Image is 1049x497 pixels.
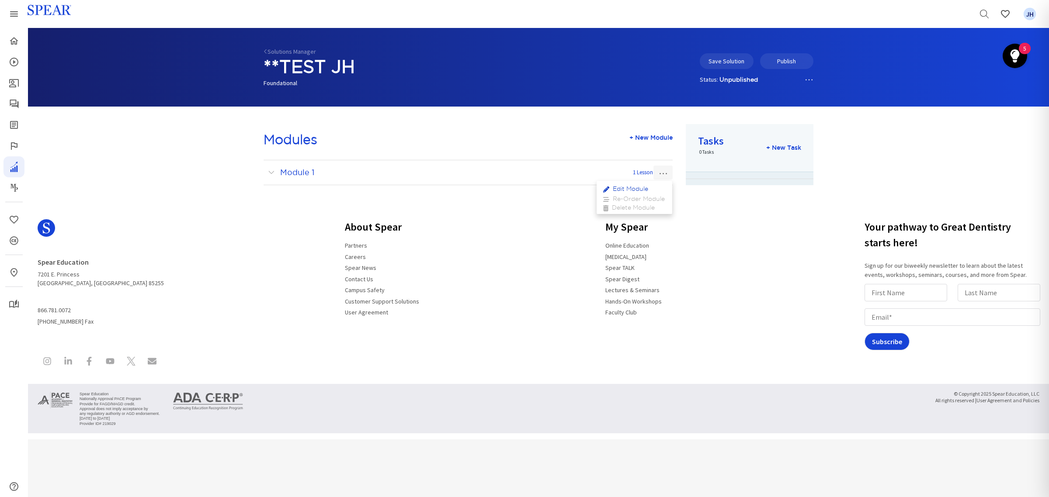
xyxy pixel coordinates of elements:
a: Spear Education on X [122,352,141,373]
span: Foundational [264,79,297,87]
a: Help [3,476,24,497]
button: Save Solution [700,53,754,69]
a: Hands-On Workshops [600,294,667,309]
a: CE Credits [3,230,24,251]
small: © Copyright 2025 Spear Education, LLC All rights reserved | [935,391,1039,404]
a: Spear News [340,260,382,275]
input: Subscribe [865,333,910,350]
a: Faculty Club Elite [3,135,24,156]
h3: Your pathway to Great Dentistry starts here! [865,216,1044,254]
li: Approval does not imply acceptance by [80,407,160,411]
li: Spear Education [80,392,160,397]
span: Delete Module [597,203,661,212]
h3: About Spear [340,216,424,238]
li: any regulatory authority or AGD endorsement. [80,411,160,416]
li: Nationally Approval PACE Program [80,397,160,401]
a: In-Person & Virtual [3,262,24,283]
a: Search [974,3,995,24]
a: Spear Education [38,254,94,270]
a: Partners [340,238,372,253]
a: Lectures & Seminars [600,283,665,297]
a: Practice Solutions [3,156,24,177]
li: Provider ID# 219029 [80,421,160,426]
a: Favorites [1019,3,1040,24]
a: Favorites [3,209,24,230]
a: Customer Support Solutions [340,294,424,309]
a: Favorites [995,3,1016,24]
a: Module 11 Lesson [264,162,653,183]
a: Spear Education on Instagram [38,352,57,373]
span: Re-Order Module [597,194,671,204]
div: + New Task [766,143,801,152]
span: [PHONE_NUMBER] Fax [38,303,164,325]
img: ADA CERP Continuing Education Recognition Program [173,393,243,410]
a: Spear Products [3,3,24,24]
button: … [653,166,673,179]
a: Campus Safety [340,283,390,297]
a: My Study Club [3,294,24,315]
address: 7201 E. Princess [GEOGRAPHIC_DATA], [GEOGRAPHIC_DATA] 85255 [38,254,164,287]
button: Open Resource Center, 5 new notifications [1003,44,1027,68]
a: Spear TALK [600,260,640,275]
a: [MEDICAL_DATA] [600,249,652,264]
a: Faculty Club [600,305,642,320]
a: Spear Education on Facebook [80,352,99,373]
h2: Modules [264,133,317,147]
div: 5 [1023,48,1026,60]
span: JH [1024,8,1036,21]
div: 1 Lesson [633,169,653,177]
a: Spear Logo [38,216,164,247]
a: Contact Us [340,272,379,286]
a: Solutions Manager [264,48,316,55]
a: Patient Education [3,72,24,93]
p: 0 Tasks [698,149,724,156]
strong: Unpublished [719,76,758,83]
a: Online Education [600,238,654,253]
li: Provide for FAGD/MAGD credit. [80,402,160,407]
input: Email* [865,308,1040,326]
a: Spear Digest [600,272,645,286]
a: Courses [3,52,24,72]
span: + New Module [629,134,673,141]
a: Spear Education on YouTube [101,352,120,373]
h3: My Spear [600,216,667,238]
a: Masters Program [3,177,24,198]
ul: … [596,180,673,214]
a: 866.781.0072 [38,303,76,318]
a: Spear Talk [3,93,24,114]
button: Publish [760,53,814,69]
input: Last Name [958,284,1040,301]
a: Home [3,31,24,52]
a: Edit Module [597,183,672,194]
h3: Tasks [698,135,724,147]
a: … [805,72,813,86]
input: First Name [865,284,947,301]
a: User Agreement and Policies [976,395,1039,405]
a: User Agreement [340,305,393,320]
img: Approved PACE Program Provider [38,391,73,409]
li: [DATE] to [DATE] [80,416,160,421]
svg: Spear Logo [38,219,55,237]
a: Spear Education on LinkedIn [59,352,78,373]
a: Contact Spear Education [142,352,162,373]
p: Sign up for our biweekly newsletter to learn about the latest events, workshops, seminars, course... [865,261,1044,280]
span: Module 1 [280,168,314,176]
a: Careers [340,249,371,264]
span: Status: [700,76,718,83]
a: Spear Digest [3,114,24,135]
